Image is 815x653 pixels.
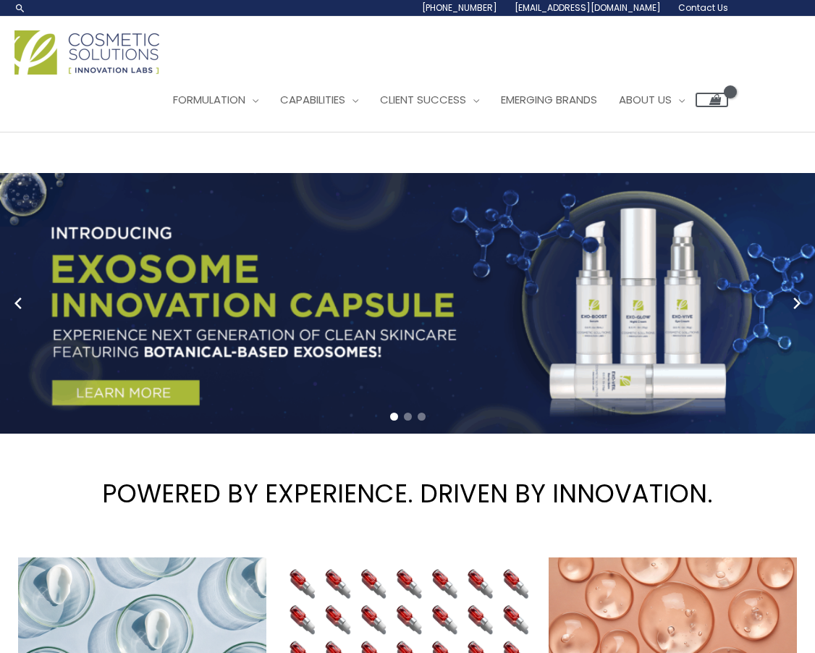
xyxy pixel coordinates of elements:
[422,1,497,14] span: [PHONE_NUMBER]
[14,2,26,14] a: Search icon link
[418,413,426,421] span: Go to slide 3
[608,78,696,122] a: About Us
[786,292,808,314] button: Next slide
[515,1,661,14] span: [EMAIL_ADDRESS][DOMAIN_NAME]
[14,30,159,75] img: Cosmetic Solutions Logo
[390,413,398,421] span: Go to slide 1
[490,78,608,122] a: Emerging Brands
[619,92,672,107] span: About Us
[404,413,412,421] span: Go to slide 2
[501,92,597,107] span: Emerging Brands
[380,92,466,107] span: Client Success
[173,92,245,107] span: Formulation
[7,292,29,314] button: Previous slide
[162,78,269,122] a: Formulation
[280,92,345,107] span: Capabilities
[151,78,728,122] nav: Site Navigation
[696,93,728,107] a: View Shopping Cart, empty
[369,78,490,122] a: Client Success
[678,1,728,14] span: Contact Us
[269,78,369,122] a: Capabilities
